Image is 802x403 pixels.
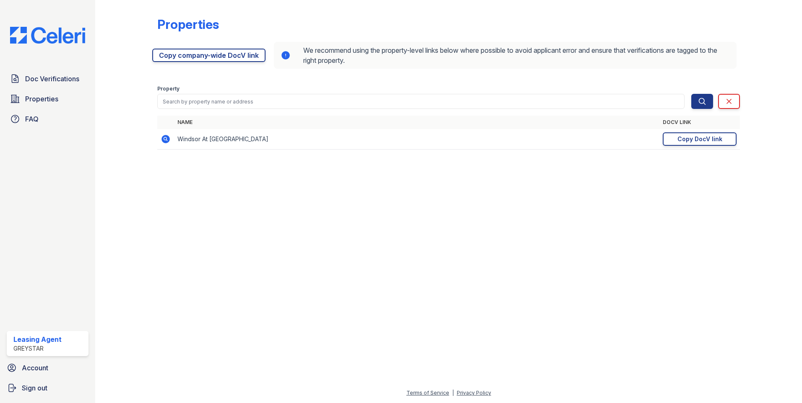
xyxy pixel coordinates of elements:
[659,116,740,129] th: DocV Link
[174,116,659,129] th: Name
[22,383,47,393] span: Sign out
[157,17,219,32] div: Properties
[452,390,454,396] div: |
[7,111,89,127] a: FAQ
[7,90,89,107] a: Properties
[13,334,62,344] div: Leasing Agent
[7,70,89,87] a: Doc Verifications
[3,359,92,376] a: Account
[677,135,722,143] div: Copy DocV link
[3,380,92,396] a: Sign out
[157,85,180,92] label: Property
[406,390,449,396] a: Terms of Service
[152,49,266,62] a: Copy company-wide DocV link
[25,94,58,104] span: Properties
[663,132,737,146] a: Copy DocV link
[157,94,685,109] input: Search by property name or address
[174,129,659,150] td: Windsor At [GEOGRAPHIC_DATA]
[13,344,62,353] div: Greystar
[3,27,92,44] img: CE_Logo_Blue-a8612792a0a2168367f1c8372b55b34899dd931a85d93a1a3d3e32e68fde9ad4.png
[25,74,79,84] span: Doc Verifications
[22,363,48,373] span: Account
[274,42,737,69] div: We recommend using the property-level links below where possible to avoid applicant error and ens...
[457,390,491,396] a: Privacy Policy
[25,114,39,124] span: FAQ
